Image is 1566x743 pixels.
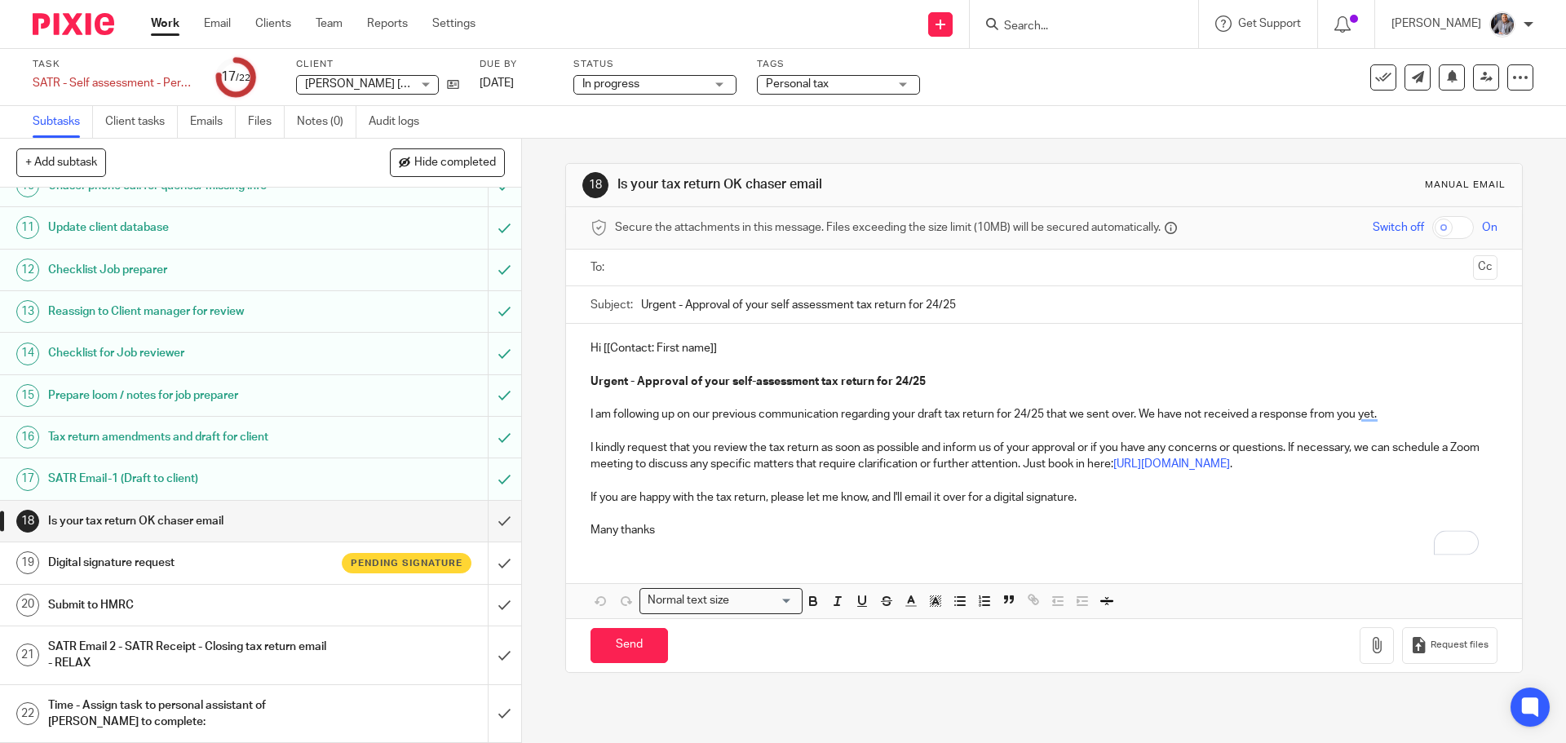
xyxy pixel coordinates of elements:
[204,15,231,32] a: Email
[1473,255,1497,280] button: Cc
[48,425,330,449] h1: Tax return amendments and draft for client
[16,384,39,407] div: 15
[16,702,39,725] div: 22
[190,106,236,138] a: Emails
[296,58,459,71] label: Client
[617,176,1079,193] h1: Is your tax return OK chaser email
[591,259,608,276] label: To:
[105,106,178,138] a: Client tasks
[48,258,330,282] h1: Checklist Job preparer
[734,592,793,609] input: Search for option
[591,522,1497,538] p: Many thanks
[48,509,330,533] h1: Is your tax return OK chaser email
[48,593,330,617] h1: Submit to HMRC
[1238,18,1301,29] span: Get Support
[48,635,330,676] h1: SATR Email 2 - SATR Receipt - Closing tax return email - RELAX
[1425,179,1506,192] div: Manual email
[16,551,39,574] div: 19
[1002,20,1149,34] input: Search
[757,58,920,71] label: Tags
[591,489,1497,506] p: If you are happy with the tax return, please let me know, and I'll email it over for a digital si...
[351,556,462,570] span: Pending signature
[1482,219,1497,236] span: On
[367,15,408,32] a: Reports
[591,376,926,387] strong: Urgent - Approval of your self-assessment tax return for 24/25
[255,15,291,32] a: Clients
[369,106,431,138] a: Audit logs
[480,77,514,89] span: [DATE]
[16,426,39,449] div: 16
[16,643,39,666] div: 21
[639,588,803,613] div: Search for option
[16,468,39,491] div: 17
[16,216,39,239] div: 11
[1489,11,1515,38] img: -%20%20-%20studio@ingrained.co.uk%20for%20%20-20220223%20at%20101413%20-%201W1A2026.jpg
[48,299,330,324] h1: Reassign to Client manager for review
[48,215,330,240] h1: Update client database
[48,551,330,575] h1: Digital signature request
[16,343,39,365] div: 14
[33,58,196,71] label: Task
[48,383,330,408] h1: Prepare loom / notes for job preparer
[297,106,356,138] a: Notes (0)
[615,219,1161,236] span: Secure the attachments in this message. Files exceeding the size limit (10MB) will be secured aut...
[248,106,285,138] a: Files
[151,15,179,32] a: Work
[16,510,39,533] div: 18
[16,594,39,617] div: 20
[221,68,250,86] div: 17
[33,75,196,91] div: SATR - Self assessment - Personal tax return 24/25
[566,324,1521,551] div: To enrich screen reader interactions, please activate Accessibility in Grammarly extension settings
[591,340,1497,356] p: Hi [[Contact: First name]]
[16,148,106,176] button: + Add subtask
[644,592,732,609] span: Normal text size
[414,157,496,170] span: Hide completed
[48,467,330,491] h1: SATR Email-1 (Draft to client)
[1373,219,1424,236] span: Switch off
[48,341,330,365] h1: Checklist for Job reviewer
[33,106,93,138] a: Subtasks
[1391,15,1481,32] p: [PERSON_NAME]
[236,73,250,82] small: /22
[1431,639,1489,652] span: Request files
[305,78,487,90] span: [PERSON_NAME] [PERSON_NAME]
[16,259,39,281] div: 12
[591,297,633,313] label: Subject:
[591,406,1497,422] p: I am following up on our previous communication regarding your draft tax return for 24/25 that we...
[48,693,330,735] h1: Time - Assign task to personal assistant of [PERSON_NAME] to complete:
[33,13,114,35] img: Pixie
[591,440,1497,473] p: I kindly request that you review the tax return as soon as possible and inform us of your approva...
[591,628,668,663] input: Send
[1402,627,1497,664] button: Request files
[573,58,737,71] label: Status
[480,58,553,71] label: Due by
[766,78,829,90] span: Personal tax
[16,300,39,323] div: 13
[432,15,476,32] a: Settings
[582,78,639,90] span: In progress
[316,15,343,32] a: Team
[582,172,608,198] div: 18
[1113,458,1230,470] a: [URL][DOMAIN_NAME]
[390,148,505,176] button: Hide completed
